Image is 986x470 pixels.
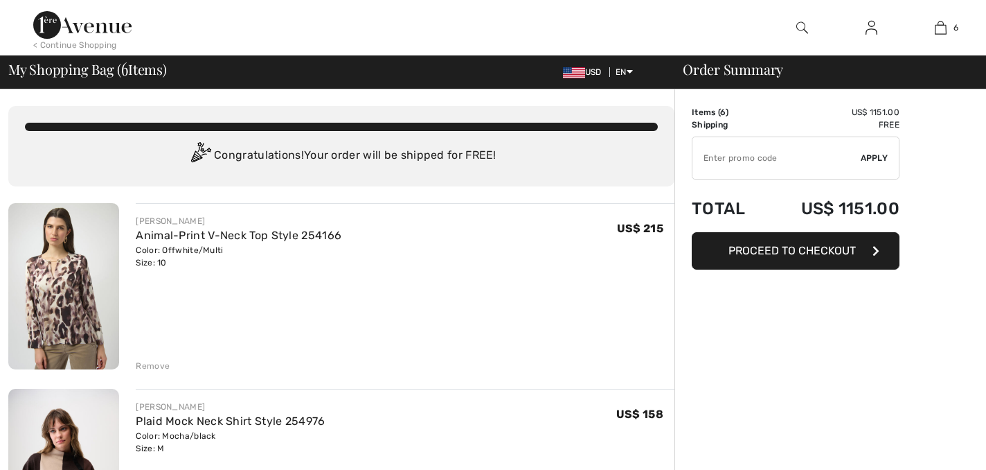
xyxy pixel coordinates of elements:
[692,106,765,119] td: Items ( )
[136,215,341,227] div: [PERSON_NAME]
[563,67,607,77] span: USD
[796,19,808,36] img: search the website
[854,19,888,37] a: Sign In
[136,360,170,372] div: Remove
[617,222,663,235] span: US$ 215
[953,21,958,34] span: 6
[616,408,663,421] span: US$ 158
[121,59,128,77] span: 6
[136,415,325,428] a: Plaid Mock Neck Shirt Style 254976
[866,19,877,36] img: My Info
[136,401,325,413] div: [PERSON_NAME]
[136,244,341,269] div: Color: Offwhite/Multi Size: 10
[765,185,899,232] td: US$ 1151.00
[692,119,765,131] td: Shipping
[861,152,888,164] span: Apply
[8,62,167,76] span: My Shopping Bag ( Items)
[8,203,119,369] img: Animal-Print V-Neck Top Style 254166
[692,232,899,270] button: Proceed to Checkout
[728,244,856,257] span: Proceed to Checkout
[136,430,325,455] div: Color: Mocha/black Size: M
[720,107,726,117] span: 6
[765,106,899,119] td: US$ 1151.00
[136,229,341,242] a: Animal-Print V-Neck Top Style 254166
[935,19,947,36] img: My Bag
[765,119,899,131] td: Free
[906,19,974,36] a: 6
[666,62,978,76] div: Order Summary
[33,39,117,51] div: < Continue Shopping
[616,67,633,77] span: EN
[563,67,585,78] img: US Dollar
[33,11,132,39] img: 1ère Avenue
[692,185,765,232] td: Total
[186,142,214,170] img: Congratulation2.svg
[25,142,658,170] div: Congratulations! Your order will be shipped for FREE!
[692,137,861,179] input: Promo code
